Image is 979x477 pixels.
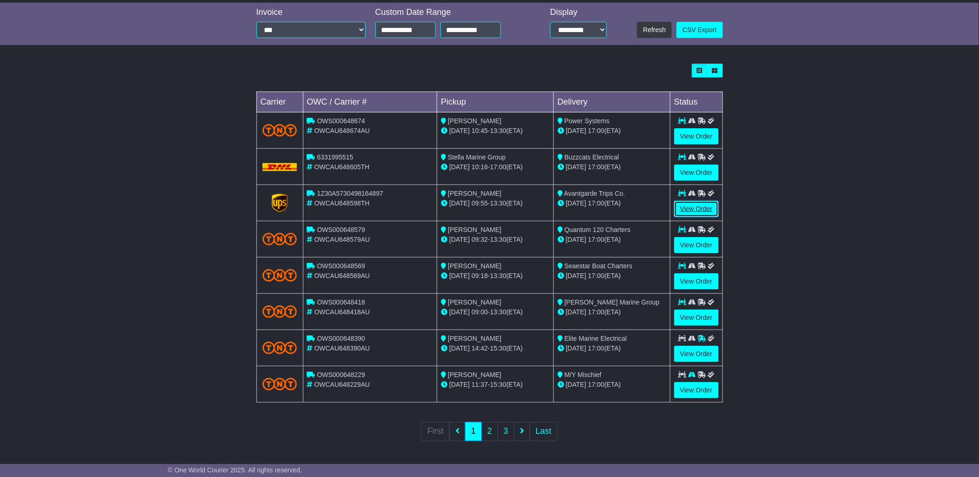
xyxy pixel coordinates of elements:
span: [PERSON_NAME] [448,335,501,342]
span: [DATE] [449,381,470,388]
span: M/Y Mischief [565,371,602,378]
span: 13:30 [490,236,506,243]
span: OWS000648674 [317,117,365,125]
span: 13:30 [490,272,506,279]
span: [PERSON_NAME] [448,226,501,233]
span: OWCAU648579AU [314,236,370,243]
span: [DATE] [449,344,470,352]
td: OWC / Carrier # [303,92,437,113]
span: Avantgarde Trips Co. [564,190,625,197]
a: View Order [674,165,719,181]
span: Buzzcats Electrical [565,153,619,161]
span: [DATE] [449,127,470,134]
span: OWCAU648674AU [314,127,370,134]
button: Refresh [637,22,672,38]
span: [DATE] [449,199,470,207]
span: [DATE] [449,308,470,316]
img: TNT_Domestic.png [263,124,297,137]
a: View Order [674,310,719,326]
span: 13:30 [490,308,506,316]
span: 17:00 [588,344,604,352]
span: Power Systems [565,117,610,125]
span: Seaestar Boat Charters [565,262,632,270]
span: OWCAU648605TH [314,163,369,171]
a: CSV Export [677,22,723,38]
span: 09:32 [472,236,488,243]
span: 17:00 [588,272,604,279]
td: Delivery [553,92,670,113]
span: [DATE] [449,163,470,171]
div: (ETA) [558,126,666,136]
a: View Order [674,346,719,362]
img: GetCarrierServiceLogo [272,194,288,212]
span: [DATE] [566,308,586,316]
span: 17:00 [588,127,604,134]
div: Display [550,7,607,18]
div: Custom Date Range [375,7,525,18]
span: 1Z30A5730498164897 [317,190,383,197]
span: [DATE] [566,344,586,352]
div: - (ETA) [441,199,550,208]
span: [PERSON_NAME] [448,371,501,378]
span: [DATE] [566,199,586,207]
span: © One World Courier 2025. All rights reserved. [168,466,302,474]
div: (ETA) [558,380,666,390]
img: TNT_Domestic.png [263,305,297,318]
a: View Order [674,382,719,398]
span: Stella Marine Group [448,153,506,161]
img: DHL.png [263,163,297,171]
span: 10:16 [472,163,488,171]
span: OWCAU648418AU [314,308,370,316]
img: TNT_Domestic.png [263,233,297,245]
span: 17:00 [588,308,604,316]
span: OWS000648229 [317,371,365,378]
span: 13:30 [490,127,506,134]
td: Pickup [437,92,554,113]
span: [PERSON_NAME] Marine Group [565,298,660,306]
img: TNT_Domestic.png [263,342,297,354]
span: [PERSON_NAME] [448,298,501,306]
span: OWS000648569 [317,262,365,270]
a: 1 [465,422,482,441]
div: (ETA) [558,271,666,281]
span: [DATE] [566,236,586,243]
span: 10:45 [472,127,488,134]
span: Elite Marine Electrical [565,335,627,342]
span: 13:30 [490,199,506,207]
a: View Order [674,201,719,217]
span: 17:00 [588,199,604,207]
span: 11:37 [472,381,488,388]
span: 17:00 [588,381,604,388]
div: Invoice [256,7,366,18]
span: [PERSON_NAME] [448,117,501,125]
span: [DATE] [449,272,470,279]
span: 15:30 [490,344,506,352]
span: 6331995515 [317,153,353,161]
div: (ETA) [558,235,666,245]
a: 3 [498,422,514,441]
span: 14:42 [472,344,488,352]
span: [PERSON_NAME] [448,262,501,270]
span: 17:00 [490,163,506,171]
span: [PERSON_NAME] [448,190,501,197]
span: [DATE] [449,236,470,243]
span: OWS000648579 [317,226,365,233]
td: Status [670,92,723,113]
span: OWS000648390 [317,335,365,342]
span: OWS000648418 [317,298,365,306]
a: View Order [674,128,719,145]
img: TNT_Domestic.png [263,378,297,391]
div: - (ETA) [441,380,550,390]
div: (ETA) [558,344,666,353]
span: [DATE] [566,272,586,279]
a: View Order [674,237,719,253]
div: - (ETA) [441,307,550,317]
a: Last [530,422,558,441]
span: OWCAU648598TH [314,199,369,207]
span: 17:00 [588,236,604,243]
td: Carrier [256,92,303,113]
div: (ETA) [558,199,666,208]
div: - (ETA) [441,235,550,245]
span: OWCAU648229AU [314,381,370,388]
span: OWCAU648390AU [314,344,370,352]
